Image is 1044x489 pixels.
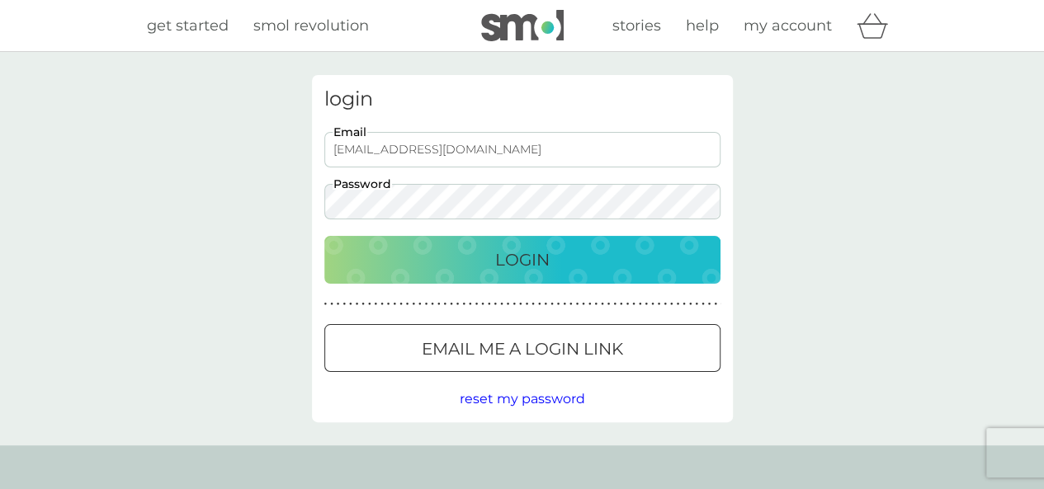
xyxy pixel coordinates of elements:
p: ● [443,300,446,308]
p: ● [645,300,648,308]
p: ● [526,300,529,308]
p: ● [582,300,585,308]
p: ● [689,300,692,308]
span: get started [147,16,229,35]
p: ● [557,300,560,308]
p: ● [475,300,479,308]
p: ● [361,300,365,308]
p: ● [538,300,541,308]
a: help [686,14,719,38]
a: my account [744,14,832,38]
p: ● [337,300,340,308]
p: ● [500,300,503,308]
p: ● [531,300,535,308]
p: Login [495,247,550,273]
p: ● [387,300,390,308]
p: ● [563,300,566,308]
span: my account [744,16,832,35]
p: ● [469,300,472,308]
span: smol revolution [253,16,369,35]
p: ● [393,300,396,308]
h3: login [324,87,720,111]
p: ● [607,300,611,308]
p: ● [356,300,359,308]
p: ● [632,300,635,308]
img: smol [481,10,564,41]
p: ● [708,300,711,308]
p: ● [677,300,680,308]
button: Email me a login link [324,324,720,372]
a: stories [612,14,661,38]
p: ● [450,300,453,308]
p: ● [330,300,333,308]
p: ● [437,300,441,308]
p: ● [664,300,667,308]
span: reset my password [460,391,585,407]
div: basket [857,9,898,42]
button: Login [324,236,720,284]
p: ● [658,300,661,308]
p: ● [519,300,522,308]
p: ● [513,300,516,308]
p: ● [576,300,579,308]
p: ● [620,300,623,308]
p: ● [670,300,673,308]
p: ● [507,300,510,308]
p: ● [456,300,460,308]
p: ● [601,300,604,308]
p: ● [349,300,352,308]
a: smol revolution [253,14,369,38]
p: ● [418,300,422,308]
p: ● [695,300,698,308]
p: ● [494,300,497,308]
p: ● [594,300,598,308]
span: stories [612,16,661,35]
p: ● [342,300,346,308]
p: ● [714,300,717,308]
button: reset my password [460,388,585,410]
p: ● [626,300,630,308]
p: ● [651,300,654,308]
p: ● [488,300,491,308]
p: ● [375,300,378,308]
p: ● [406,300,409,308]
p: ● [425,300,428,308]
p: ● [639,300,642,308]
p: ● [380,300,384,308]
span: help [686,16,719,35]
p: ● [544,300,547,308]
p: ● [613,300,616,308]
p: ● [431,300,434,308]
p: ● [550,300,554,308]
p: ● [412,300,415,308]
p: ● [324,300,328,308]
p: Email me a login link [422,336,623,362]
p: ● [481,300,484,308]
p: ● [462,300,465,308]
p: ● [683,300,686,308]
p: ● [569,300,573,308]
p: ● [368,300,371,308]
p: ● [588,300,592,308]
a: get started [147,14,229,38]
p: ● [702,300,705,308]
p: ● [399,300,403,308]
